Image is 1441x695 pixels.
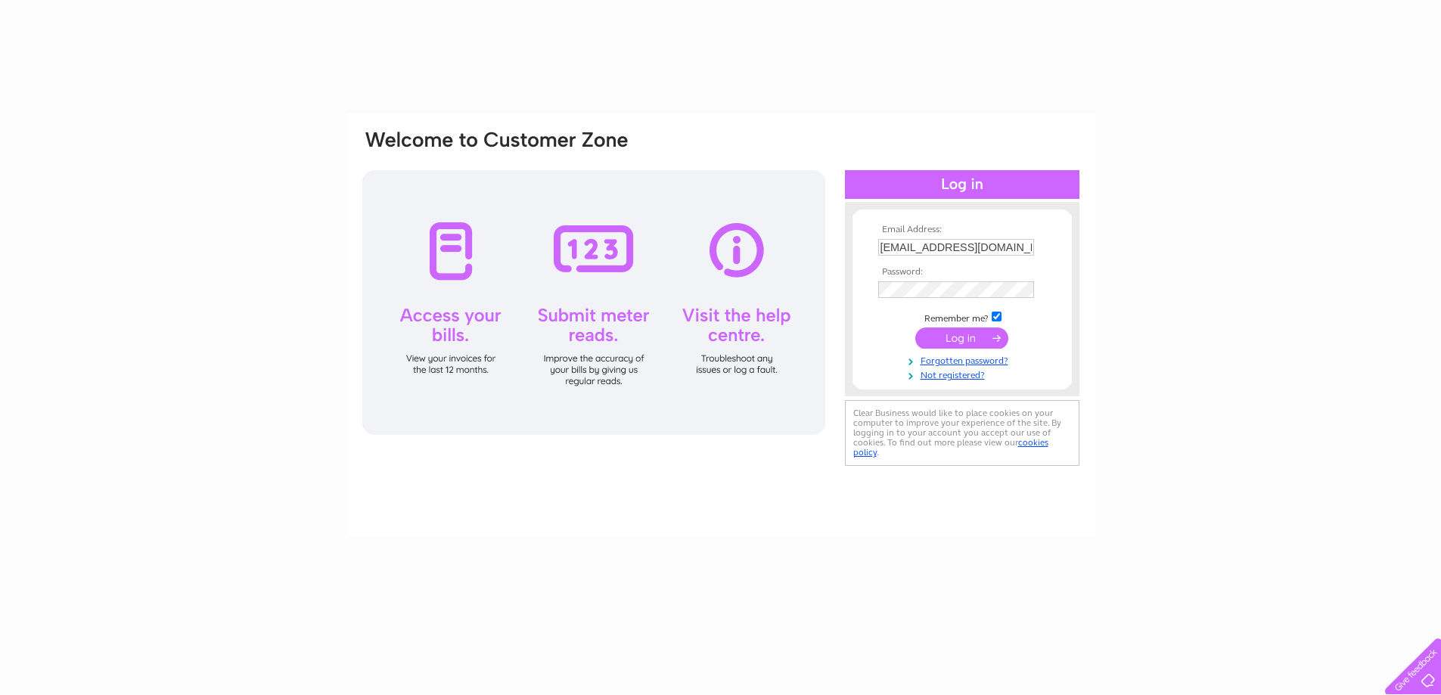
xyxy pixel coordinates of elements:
div: Clear Business would like to place cookies on your computer to improve your experience of the sit... [845,400,1079,466]
input: Submit [915,327,1008,349]
th: Email Address: [874,225,1050,235]
td: Remember me? [874,309,1050,324]
th: Password: [874,267,1050,278]
a: Not registered? [878,367,1050,381]
a: Forgotten password? [878,352,1050,367]
a: cookies policy [853,437,1048,458]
